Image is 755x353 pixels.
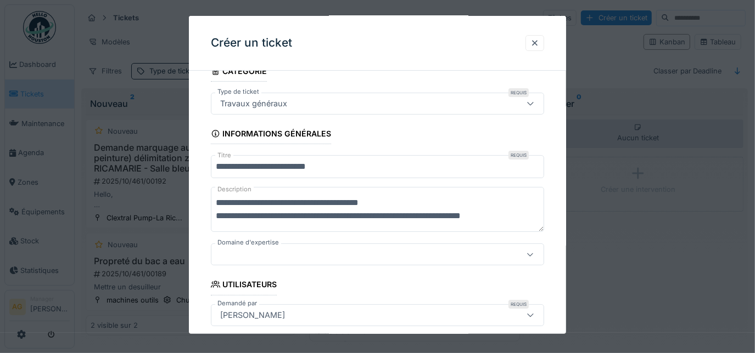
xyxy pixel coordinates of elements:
[215,298,259,308] label: Demandé par
[216,309,289,321] div: [PERSON_NAME]
[215,87,261,96] label: Type de ticket
[211,126,332,144] div: Informations générales
[508,299,529,308] div: Requis
[211,36,292,50] h3: Créer un ticket
[508,88,529,97] div: Requis
[215,238,281,247] label: Domaine d'expertise
[216,98,292,110] div: Travaux généraux
[211,276,277,295] div: Utilisateurs
[211,63,267,82] div: Catégorie
[215,151,233,160] label: Titre
[215,183,254,196] label: Description
[508,151,529,160] div: Requis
